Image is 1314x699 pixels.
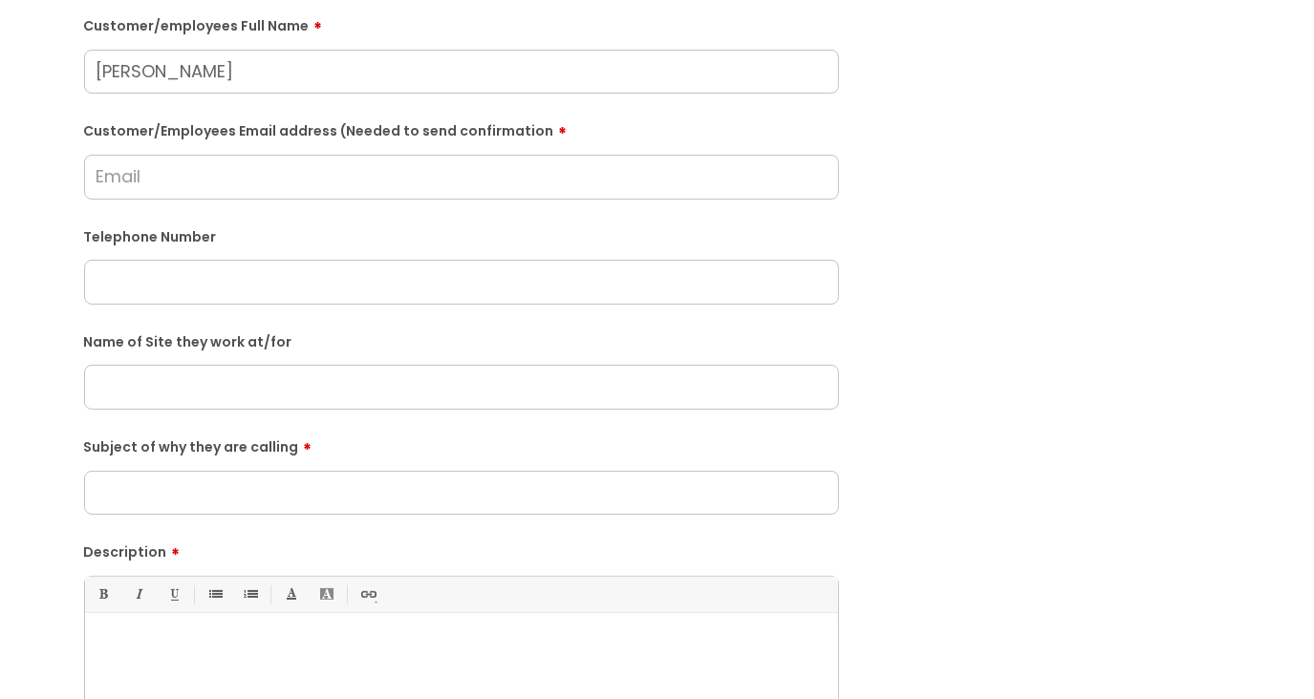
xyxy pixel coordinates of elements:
label: Name of Site they work at/for [84,330,839,350]
label: Subject of why they are calling [84,433,839,455]
a: Font Color [279,582,303,606]
input: Email [84,155,839,199]
a: 1. Ordered List (Ctrl-Shift-8) [238,582,262,606]
a: Underline(Ctrl-U) [162,582,185,606]
a: Link [355,582,379,606]
a: • Unordered List (Ctrl-Shift-7) [203,582,226,606]
label: Telephone Number [84,225,839,245]
a: Italic (Ctrl-I) [126,582,150,606]
label: Customer/employees Full Name [84,11,839,34]
label: Description [84,538,839,561]
a: Back Color [314,582,338,606]
label: Customer/Employees Email address (Needed to send confirmation [84,116,839,139]
a: Bold (Ctrl-B) [91,582,115,606]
